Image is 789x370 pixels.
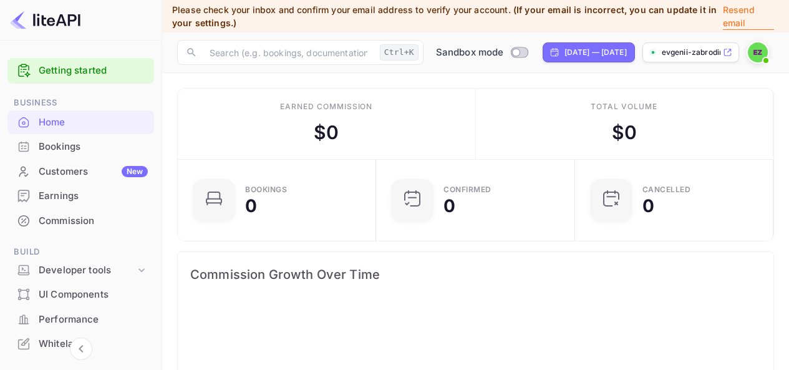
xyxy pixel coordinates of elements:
div: 0 [245,197,257,215]
input: Search (e.g. bookings, documentation) [202,40,375,65]
div: CustomersNew [7,160,154,184]
div: Bookings [39,140,148,154]
div: 0 [443,197,455,215]
a: Performance [7,308,154,331]
div: Confirmed [443,186,491,193]
div: Total volume [591,101,657,112]
span: Build [7,245,154,259]
div: Performance [7,308,154,332]
div: [DATE] — [DATE] [564,47,627,58]
div: Bookings [7,135,154,159]
div: Home [7,110,154,135]
div: Performance [39,313,148,327]
a: CustomersNew [7,160,154,183]
span: Business [7,96,154,110]
span: Sandbox mode [436,46,504,60]
a: Bookings [7,135,154,158]
a: Earnings [7,184,154,207]
img: LiteAPI logo [10,10,80,30]
button: Collapse navigation [70,338,92,360]
div: Bookings [245,186,287,193]
div: Customers [39,165,148,179]
a: UI Components [7,283,154,306]
div: Earned commission [280,101,372,112]
div: Switch to Production mode [431,46,533,60]
div: Getting started [7,58,154,84]
div: 0 [642,197,654,215]
div: UI Components [39,288,148,302]
div: Earnings [39,189,148,203]
div: Developer tools [7,260,154,281]
img: Evgenii Zabrodin [748,42,768,62]
div: CANCELLED [642,186,691,193]
div: Developer tools [39,263,135,278]
div: Ctrl+K [380,44,419,61]
p: evgenii-zabrodin-gmjb8... [662,47,720,58]
div: New [122,166,148,177]
div: UI Components [7,283,154,307]
a: Getting started [39,64,148,78]
div: Earnings [7,184,154,208]
div: Whitelabel [39,337,148,351]
a: Whitelabel [7,332,154,355]
div: Whitelabel [7,332,154,356]
div: Commission [39,214,148,228]
p: Resend email [723,3,774,30]
div: Click to change the date range period [543,42,635,62]
span: Commission Growth Over Time [190,265,761,285]
span: Please check your inbox and confirm your email address to verify your account. [172,4,511,15]
div: Commission [7,209,154,233]
div: $ 0 [612,119,637,147]
div: $ 0 [314,119,339,147]
a: Home [7,110,154,134]
a: Commission [7,209,154,232]
div: Home [39,115,148,130]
